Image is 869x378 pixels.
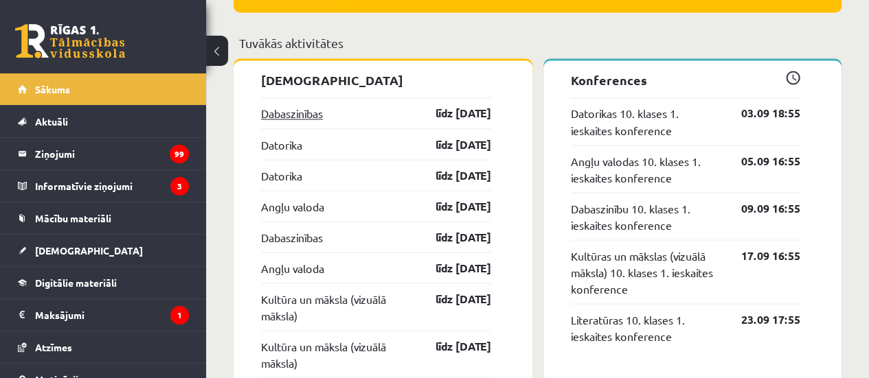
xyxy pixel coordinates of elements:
a: Kultūras un mākslas (vizuālā māksla) 10. klases 1. ieskaites konference [571,247,721,296]
a: 03.09 18:55 [721,105,800,121]
a: Datorikas 10. klases 1. ieskaites konference [571,105,721,138]
a: līdz [DATE] [411,228,491,245]
legend: Ziņojumi [35,138,189,169]
legend: Informatīvie ziņojumi [35,170,189,202]
i: 99 [170,145,189,163]
a: Literatūras 10. klases 1. ieskaites konference [571,311,721,344]
span: Atzīmes [35,341,72,353]
a: Informatīvie ziņojumi3 [18,170,189,202]
a: Datorika [261,136,302,152]
a: Dabaszinības [261,228,323,245]
a: Ziņojumi99 [18,138,189,169]
a: Kultūra un māksla (vizuālā māksla) [261,290,411,323]
a: Angļu valoda [261,198,324,214]
a: līdz [DATE] [411,167,491,183]
a: Kultūra un māksla (vizuālā māksla) [261,338,411,370]
a: 17.09 16:55 [721,247,800,263]
a: Digitālie materiāli [18,267,189,298]
a: Mācību materiāli [18,202,189,234]
span: Mācību materiāli [35,212,111,224]
a: līdz [DATE] [411,290,491,307]
a: 23.09 17:55 [721,311,800,327]
p: Tuvākās aktivitātes [239,34,836,52]
a: līdz [DATE] [411,136,491,152]
a: Aktuāli [18,106,189,137]
a: Angļu valodas 10. klases 1. ieskaites konference [571,152,721,185]
a: Atzīmes [18,331,189,363]
a: [DEMOGRAPHIC_DATA] [18,235,189,266]
a: 05.09 16:55 [721,152,800,169]
a: Angļu valoda [261,259,324,276]
i: 1 [170,306,189,324]
a: Datorika [261,167,302,183]
p: [DEMOGRAPHIC_DATA] [261,71,491,89]
a: līdz [DATE] [411,338,491,354]
a: Dabaszinību 10. klases 1. ieskaites konference [571,200,721,233]
legend: Maksājumi [35,299,189,331]
a: 09.09 16:55 [721,200,800,216]
a: Dabaszinības [261,105,323,121]
span: [DEMOGRAPHIC_DATA] [35,244,143,257]
a: līdz [DATE] [411,259,491,276]
a: līdz [DATE] [411,105,491,121]
a: Sākums [18,73,189,105]
span: Sākums [35,83,70,95]
span: Digitālie materiāli [35,276,117,289]
a: līdz [DATE] [411,198,491,214]
a: Maksājumi1 [18,299,189,331]
p: Konferences [571,71,801,89]
a: Rīgas 1. Tālmācības vidusskola [15,24,125,58]
i: 3 [170,177,189,196]
span: Aktuāli [35,115,68,128]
